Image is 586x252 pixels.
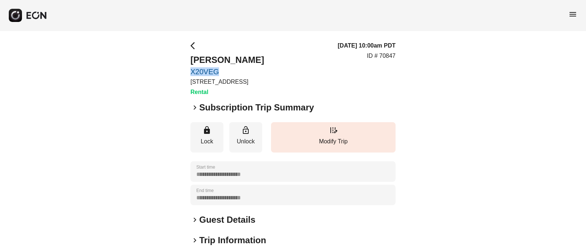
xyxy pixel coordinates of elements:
span: keyboard_arrow_right [190,215,199,224]
p: [STREET_ADDRESS] [190,78,264,86]
span: lock [203,126,211,135]
h3: Rental [190,88,264,97]
span: lock_open [241,126,250,135]
h2: [PERSON_NAME] [190,54,264,66]
p: Modify Trip [275,137,392,146]
p: Lock [194,137,220,146]
span: edit_road [329,126,338,135]
h3: [DATE] 10:00am PDT [338,41,396,50]
button: Modify Trip [271,122,396,153]
p: ID # 70847 [367,52,396,60]
button: Unlock [229,122,262,153]
h2: Guest Details [199,214,255,226]
a: X20VEG [190,67,264,76]
span: menu [568,10,577,19]
p: Unlock [233,137,259,146]
span: keyboard_arrow_right [190,103,199,112]
h2: Subscription Trip Summary [199,102,314,113]
span: keyboard_arrow_right [190,236,199,245]
h2: Trip Information [199,234,266,246]
button: Lock [190,122,223,153]
span: arrow_back_ios [190,41,199,50]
